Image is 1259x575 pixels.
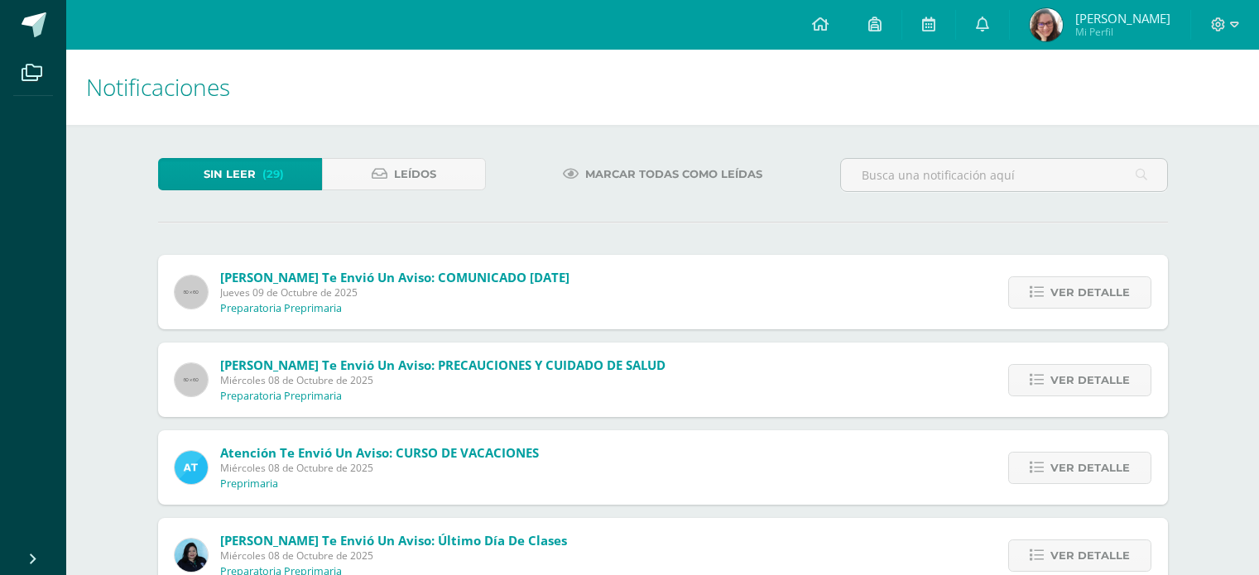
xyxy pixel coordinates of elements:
span: Ver detalle [1050,453,1130,483]
span: Ver detalle [1050,277,1130,308]
span: Marcar todas como leídas [585,159,762,189]
img: b622e69f40a7a81e311c4d7631f80443.png [1030,8,1063,41]
img: 0ec1db5f62156b052767e68aebe352a6.png [175,539,208,572]
p: Preparatoria Preprimaria [220,302,342,315]
span: Leídos [394,159,436,189]
span: Ver detalle [1050,365,1130,395]
img: 9fc725f787f6a993fc92a288b7a8b70c.png [175,451,208,484]
span: [PERSON_NAME] te envió un aviso: Último Día de Clases [220,532,567,549]
img: 60x60 [175,276,208,309]
span: Notificaciones [86,71,230,103]
span: Ver detalle [1050,540,1130,571]
a: Sin leer(29) [158,158,322,190]
span: Atención te envió un aviso: CURSO DE VACACIONES [220,444,539,461]
span: Sin leer [204,159,256,189]
span: Jueves 09 de Octubre de 2025 [220,285,569,299]
img: 60x60 [175,363,208,396]
span: [PERSON_NAME] te envió un aviso: PRECAUCIONES Y CUIDADO DE SALUD [220,357,666,373]
a: Leídos [322,158,486,190]
span: Miércoles 08 de Octubre de 2025 [220,373,666,387]
span: Mi Perfil [1075,25,1170,39]
span: [PERSON_NAME] [1075,10,1170,26]
p: Preparatoria Preprimaria [220,390,342,403]
span: Miércoles 08 de Octubre de 2025 [220,461,539,475]
span: (29) [262,159,284,189]
input: Busca una notificación aquí [841,159,1167,191]
p: Preprimaria [220,477,278,491]
a: Marcar todas como leídas [542,158,783,190]
span: Miércoles 08 de Octubre de 2025 [220,549,567,563]
span: [PERSON_NAME] te envió un aviso: COMUNICADO [DATE] [220,269,569,285]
